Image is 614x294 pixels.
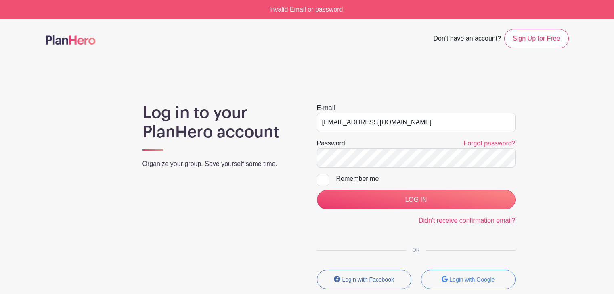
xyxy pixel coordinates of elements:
[317,103,335,113] label: E-mail
[419,217,516,224] a: Didn't receive confirmation email?
[421,270,516,289] button: Login with Google
[317,270,411,289] button: Login with Facebook
[142,159,298,169] p: Organize your group. Save yourself some time.
[142,103,298,142] h1: Log in to your PlanHero account
[406,247,426,253] span: OR
[336,174,516,184] div: Remember me
[449,276,495,283] small: Login with Google
[342,276,394,283] small: Login with Facebook
[317,113,516,132] input: e.g. julie@eventco.com
[504,29,568,48] a: Sign Up for Free
[317,190,516,209] input: LOG IN
[46,35,96,45] img: logo-507f7623f17ff9eddc593b1ce0a138ce2505c220e1c5a4e2b4648c50719b7d32.svg
[463,140,515,147] a: Forgot password?
[317,139,345,148] label: Password
[433,31,501,48] span: Don't have an account?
